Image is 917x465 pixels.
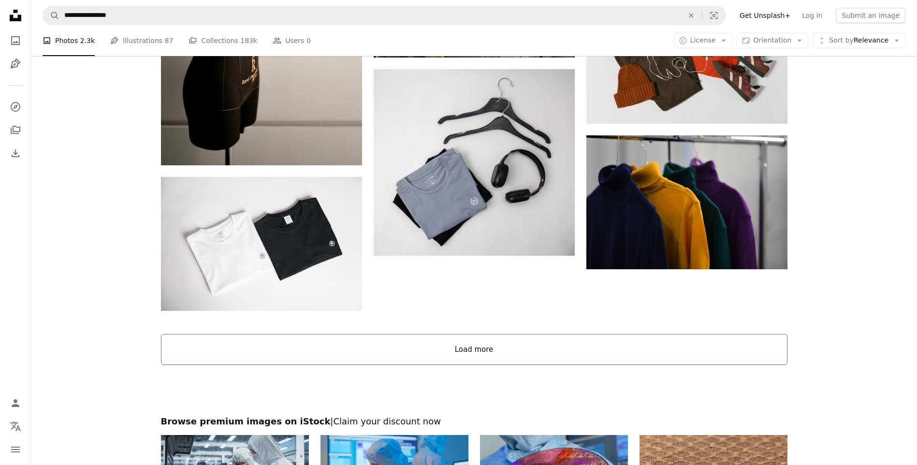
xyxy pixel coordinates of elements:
[306,35,311,46] span: 0
[586,52,787,61] a: Casual clothing, accessories, and a smartphone laid out.
[829,36,853,44] span: Sort by
[6,120,25,140] a: Collections
[829,36,888,45] span: Relevance
[586,135,787,269] img: blue and yellow long sleeve shirt
[43,6,59,25] button: Search Unsplash
[374,69,575,256] img: a pair of headphones, a t - shirt, and a pair of head
[702,6,726,25] button: Visual search
[330,416,441,426] span: | Claim your discount now
[673,33,733,48] button: License
[6,417,25,436] button: Language
[374,158,575,166] a: a pair of headphones, a t - shirt, and a pair of head
[736,33,808,48] button: Orientation
[273,25,311,56] a: Users 0
[690,36,716,44] span: License
[240,35,257,46] span: 183k
[812,33,905,48] button: Sort byRelevance
[6,144,25,163] a: Download History
[161,177,362,311] img: two black and white shirts sitting next to each other
[6,440,25,459] button: Menu
[6,97,25,116] a: Explore
[161,239,362,248] a: two black and white shirts sitting next to each other
[110,25,173,56] a: Illustrations 87
[6,6,25,27] a: Home — Unsplash
[6,31,25,50] a: Photos
[734,8,796,23] a: Get Unsplash+
[681,6,702,25] button: Clear
[753,36,791,44] span: Orientation
[6,54,25,73] a: Illustrations
[165,35,174,46] span: 87
[161,334,787,365] button: Load more
[796,8,828,23] a: Log in
[836,8,905,23] button: Submit an image
[161,416,787,427] h2: Browse premium images on iStock
[6,393,25,413] a: Log in / Sign up
[189,25,257,56] a: Collections 183k
[43,6,726,25] form: Find visuals sitewide
[586,198,787,206] a: blue and yellow long sleeve shirt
